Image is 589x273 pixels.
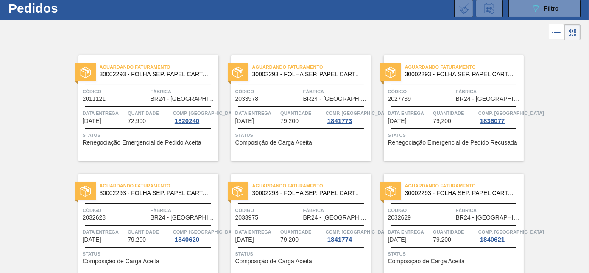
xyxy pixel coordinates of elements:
span: BR24 - Ponta Grossa [303,214,369,221]
span: 30002293 - FOLHA SEP. PAPEL CARTAO 1200x1000M 350g [405,190,517,196]
span: Composição de Carga Aceita [235,139,312,146]
span: Composição de Carga Aceita [388,258,465,265]
span: Fábrica [303,87,369,96]
span: Fábrica [456,206,522,214]
span: Filtro [544,5,559,12]
div: 1840620 [173,236,201,243]
span: Status [235,250,369,258]
span: Data Entrega [388,109,431,117]
span: Comp. Carga [326,109,391,117]
span: Quantidade [433,109,476,117]
span: Código [83,87,148,96]
span: Aguardando Faturamento [100,63,218,71]
span: Fábrica [151,87,216,96]
img: status [80,67,91,78]
span: 79,200 [433,237,451,243]
div: 1841774 [326,236,354,243]
span: Data Entrega [83,109,126,117]
span: Status [83,250,216,258]
div: 1836077 [478,117,506,124]
span: 2027739 [388,96,411,102]
span: Renegociação Emergencial de Pedido Recusada [388,139,517,146]
span: Comp. Carga [173,109,239,117]
a: statusAguardando Faturamento30002293 - FOLHA SEP. PAPEL CARTAO 1200x1000M 350gCódigo2011121Fábric... [66,55,218,161]
span: Aguardando Faturamento [252,63,371,71]
a: Comp. [GEOGRAPHIC_DATA]1840620 [173,228,216,243]
span: Fábrica [456,87,522,96]
div: Visão em Lista [549,24,564,40]
span: 30002293 - FOLHA SEP. PAPEL CARTAO 1200x1000M 350g [405,71,517,78]
span: 2032628 [83,214,106,221]
a: statusAguardando Faturamento30002293 - FOLHA SEP. PAPEL CARTAO 1200x1000M 350gCódigo2033978Fábric... [218,55,371,161]
div: 1840621 [478,236,506,243]
a: Comp. [GEOGRAPHIC_DATA]1840621 [478,228,522,243]
span: Composição de Carga Aceita [235,258,312,265]
span: 30002293 - FOLHA SEP. PAPEL CARTAO 1200x1000M 350g [252,71,364,78]
span: BR24 - Ponta Grossa [303,96,369,102]
span: 79,200 [280,237,299,243]
span: Data Entrega [388,228,431,236]
span: Data Entrega [235,109,279,117]
span: 79,200 [433,118,451,124]
span: 2033975 [235,214,259,221]
span: Aguardando Faturamento [100,181,218,190]
span: BR24 - Ponta Grossa [151,96,216,102]
span: Comp. Carga [478,109,544,117]
a: Comp. [GEOGRAPHIC_DATA]1820240 [173,109,216,124]
span: BR24 - Ponta Grossa [456,214,522,221]
span: Código [235,87,301,96]
div: 1820240 [173,117,201,124]
span: Comp. Carga [478,228,544,236]
span: 72,900 [128,118,146,124]
a: Comp. [GEOGRAPHIC_DATA]1836077 [478,109,522,124]
span: Código [235,206,301,214]
span: Quantidade [280,109,324,117]
span: Quantidade [128,228,171,236]
div: 1841773 [326,117,354,124]
span: 09/10/2025 [235,118,254,124]
span: 18/10/2025 [388,118,407,124]
img: status [232,67,243,78]
h1: Pedidos [8,3,128,13]
span: 30002293 - FOLHA SEP. PAPEL CARTAO 1200x1000M 350g [100,190,212,196]
span: BR24 - Ponta Grossa [151,214,216,221]
span: 29/10/2025 [235,237,254,243]
span: Data Entrega [83,228,126,236]
span: Quantidade [280,228,324,236]
a: statusAguardando Faturamento30002293 - FOLHA SEP. PAPEL CARTAO 1200x1000M 350gCódigo2027739Fábric... [371,55,524,161]
span: Aguardando Faturamento [405,63,524,71]
span: 2032629 [388,214,411,221]
a: Comp. [GEOGRAPHIC_DATA]1841773 [326,109,369,124]
span: Quantidade [433,228,476,236]
span: 30002293 - FOLHA SEP. PAPEL CARTAO 1200x1000M 350g [252,190,364,196]
span: Data Entrega [235,228,279,236]
span: 25/10/2025 [83,237,101,243]
img: status [80,186,91,197]
a: Comp. [GEOGRAPHIC_DATA]1841774 [326,228,369,243]
span: 79,200 [280,118,299,124]
span: Comp. Carga [326,228,391,236]
div: Visão em Cards [564,24,581,40]
span: 31/10/2025 [388,237,407,243]
span: 79,200 [128,237,146,243]
span: Status [235,131,369,139]
span: BR24 - Ponta Grossa [456,96,522,102]
img: status [385,67,396,78]
span: Aguardando Faturamento [252,181,371,190]
span: 2011121 [83,96,106,102]
span: Fábrica [151,206,216,214]
span: Status [388,131,522,139]
span: Quantidade [128,109,171,117]
span: 2033978 [235,96,259,102]
span: Fábrica [303,206,369,214]
span: Aguardando Faturamento [405,181,524,190]
span: 30002293 - FOLHA SEP. PAPEL CARTAO 1200x1000M 350g [100,71,212,78]
span: Código [83,206,148,214]
span: Renegociação Emergencial de Pedido Aceita [83,139,201,146]
span: 03/10/2025 [83,118,101,124]
span: Status [388,250,522,258]
img: status [385,186,396,197]
img: status [232,186,243,197]
span: Composição de Carga Aceita [83,258,159,265]
span: Comp. Carga [173,228,239,236]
